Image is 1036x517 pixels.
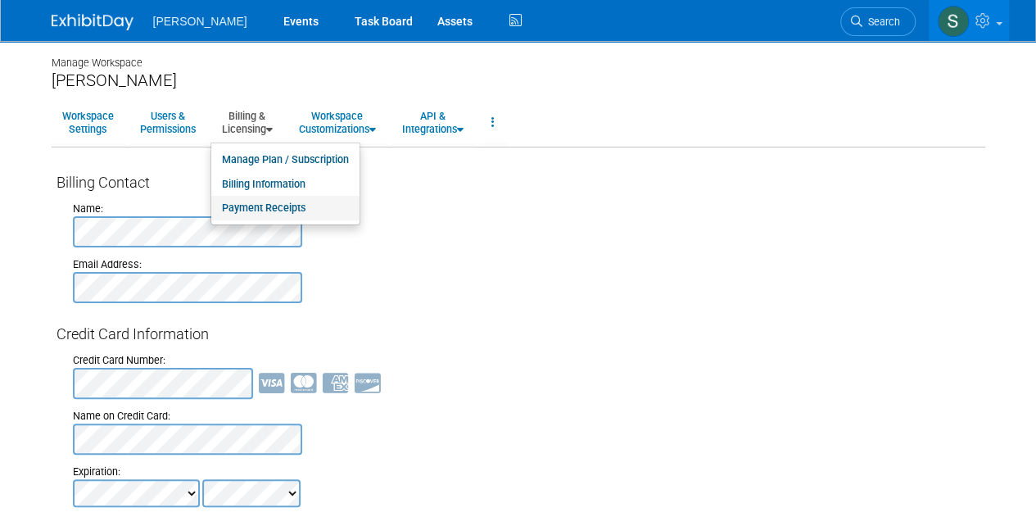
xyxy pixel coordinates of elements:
a: Search [840,7,916,36]
a: WorkspaceCustomizations [288,102,387,143]
div: Credit Card Number: [73,353,980,368]
a: Manage Plan / Subscription [211,147,360,172]
div: [PERSON_NAME] [52,70,985,91]
span: [PERSON_NAME] [153,15,247,28]
a: API &Integrations [391,102,474,143]
a: Payment Receipts [211,196,360,220]
span: Search [862,16,900,28]
a: Billing &Licensing [211,102,283,143]
a: WorkspaceSettings [52,102,124,143]
div: Manage Workspace [52,41,985,70]
a: Users &Permissions [129,102,206,143]
a: Billing Information [211,172,360,197]
div: Expiration: [73,465,980,479]
div: Billing Contact [57,172,980,193]
div: Credit Card Information [57,324,980,345]
img: Skye Tuinei [938,6,969,37]
div: Name on Credit Card: [73,409,980,424]
img: ExhibitDay [52,14,133,30]
div: Email Address: [73,257,980,272]
div: Name: [73,202,980,216]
